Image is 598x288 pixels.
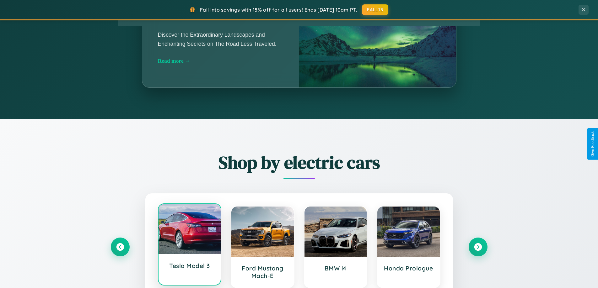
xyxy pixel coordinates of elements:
div: Give Feedback [590,131,595,157]
h3: Ford Mustang Mach-E [238,264,288,280]
p: Discover the Extraordinary Landscapes and Enchanting Secrets on The Road Less Traveled. [158,30,283,48]
h2: Shop by electric cars [111,150,488,175]
h3: BMW i4 [311,264,361,272]
h3: Tesla Model 3 [165,262,215,270]
span: Fall into savings with 15% off for all users! Ends [DATE] 10am PT. [200,7,357,13]
h3: Honda Prologue [384,264,434,272]
button: FALL15 [362,4,388,15]
div: Read more → [158,58,283,64]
